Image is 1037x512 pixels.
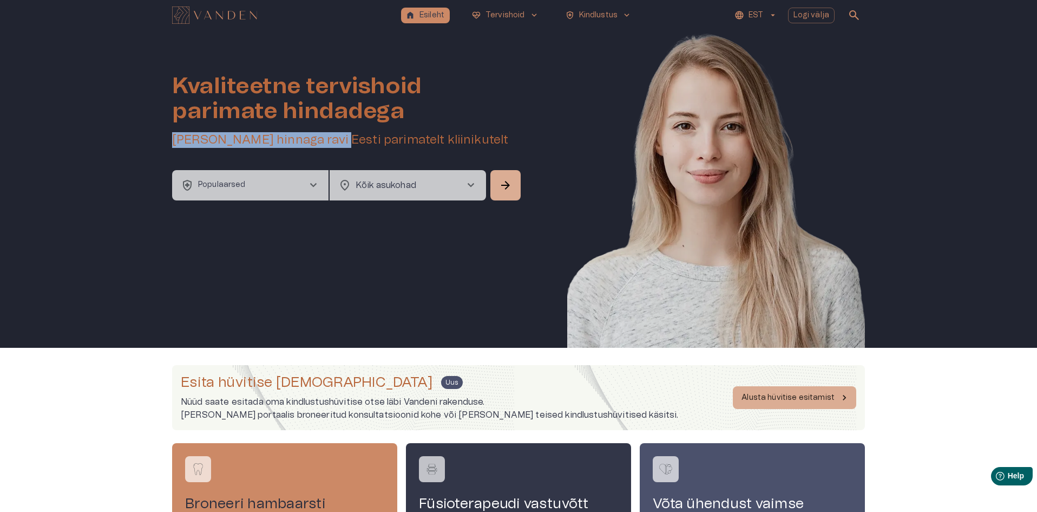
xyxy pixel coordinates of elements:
h1: Kvaliteetne tervishoid parimate hindadega [172,74,523,124]
span: keyboard_arrow_down [529,10,539,20]
img: Füsioterapeudi vastuvõtt logo [424,461,440,477]
span: home [405,10,415,20]
p: Tervishoid [485,10,525,21]
span: arrow_forward [499,179,512,192]
span: chevron_right [464,179,477,192]
p: Alusta hüvitise esitamist [741,392,835,404]
p: [PERSON_NAME] portaalis broneeritud konsultatsioonid kohe või [PERSON_NAME] teised kindlustushüvi... [181,409,679,422]
p: Logi välja [793,10,830,21]
img: Broneeri hambaarsti konsultatsioon logo [190,461,206,477]
span: ecg_heart [471,10,481,20]
img: Võta ühendust vaimse tervise spetsialistiga logo [658,461,674,477]
span: Uus [441,376,462,389]
span: health_and_safety [181,179,194,192]
p: Nüüd saate esitada oma kindlustushüvitise otse läbi Vandeni rakenduse. [181,396,679,409]
h5: [PERSON_NAME] hinnaga ravi Eesti parimatelt kliinikutelt [172,132,523,148]
p: Kindlustus [579,10,618,21]
span: location_on [338,179,351,192]
p: Kõik asukohad [356,179,447,192]
p: Populaarsed [198,179,246,191]
button: Alusta hüvitise esitamist [733,386,856,409]
button: open search modal [843,4,865,26]
img: Vanden logo [172,7,257,24]
span: chevron_right [307,179,320,192]
span: health_and_safety [565,10,575,20]
button: health_and_safetyKindlustuskeyboard_arrow_down [561,8,636,23]
span: keyboard_arrow_down [622,10,632,20]
button: ecg_heartTervishoidkeyboard_arrow_down [467,8,543,23]
h4: Esita hüvitise [DEMOGRAPHIC_DATA] [181,374,432,391]
img: Woman smiling [567,30,865,380]
button: homeEsileht [401,8,450,23]
a: Navigate to homepage [172,8,397,23]
p: EST [749,10,763,21]
button: EST [733,8,779,23]
button: Search [490,170,521,200]
button: health_and_safetyPopulaarsedchevron_right [172,170,329,200]
iframe: Help widget launcher [953,463,1037,493]
p: Esileht [419,10,444,21]
span: search [848,9,861,22]
button: Logi välja [788,8,835,23]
